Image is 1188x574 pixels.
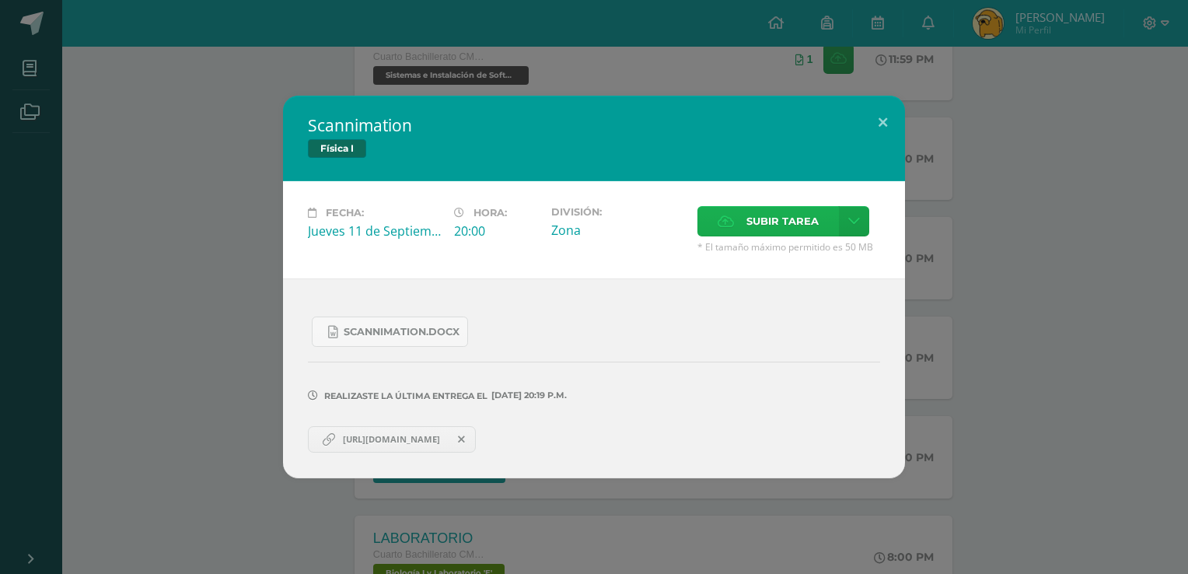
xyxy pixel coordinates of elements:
button: Close (Esc) [861,96,905,149]
div: Jueves 11 de Septiembre [308,222,442,240]
span: * El tamaño máximo permitido es 50 MB [697,240,880,254]
span: Física I [308,139,366,158]
div: 20:00 [454,222,539,240]
span: Fecha: [326,207,364,219]
a: Scannimation.docx [312,317,468,347]
span: [DATE] 20:19 p.m. [487,395,567,396]
a: [URL][DOMAIN_NAME] [308,426,476,453]
span: Remover entrega [449,431,475,448]
span: Subir tarea [746,207,819,236]
span: Hora: [473,207,507,219]
span: Scannimation.docx [344,326,459,338]
h2: Scannimation [308,114,880,136]
div: Zona [551,222,685,239]
span: Realizaste la última entrega el [324,390,487,401]
label: División: [551,206,685,218]
span: [URL][DOMAIN_NAME] [335,433,448,446]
